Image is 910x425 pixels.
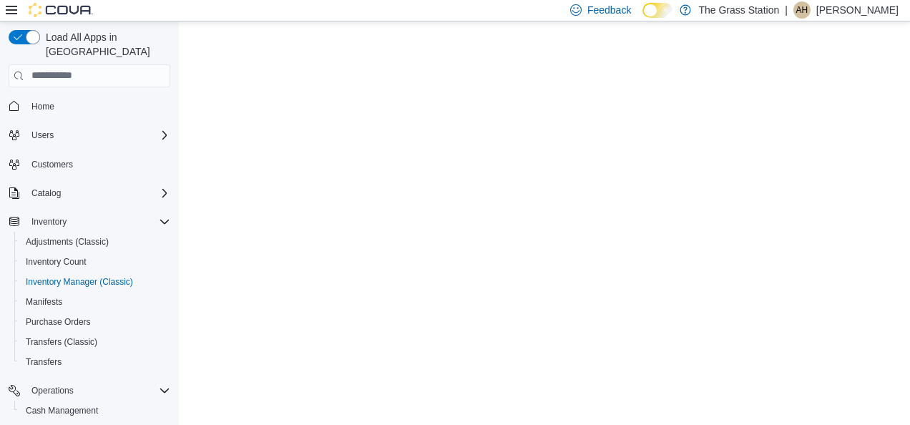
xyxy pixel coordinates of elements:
span: Manifests [20,293,170,311]
span: Inventory [31,216,67,228]
button: Cash Management [14,401,176,421]
a: Inventory Manager (Classic) [20,273,139,290]
a: Adjustments (Classic) [20,233,114,250]
a: Transfers (Classic) [20,333,103,351]
span: Customers [26,155,170,173]
button: Inventory Count [14,252,176,272]
span: Operations [26,382,170,399]
div: Alysia Hernandez [793,1,811,19]
span: Transfers (Classic) [20,333,170,351]
button: Transfers [14,352,176,372]
a: Customers [26,156,79,173]
span: Catalog [31,187,61,199]
input: Dark Mode [642,3,672,18]
img: Cova [29,3,93,17]
span: Users [26,127,170,144]
span: Inventory Manager (Classic) [20,273,170,290]
span: Transfers (Classic) [26,336,97,348]
button: Manifests [14,292,176,312]
span: Purchase Orders [20,313,170,331]
span: Adjustments (Classic) [26,236,109,248]
button: Users [26,127,59,144]
span: Transfers [26,356,62,368]
span: Inventory Manager (Classic) [26,276,133,288]
span: Cash Management [20,402,170,419]
span: Cash Management [26,405,98,416]
a: Transfers [20,353,67,371]
button: Operations [3,381,176,401]
button: Inventory [26,213,72,230]
span: Inventory Count [20,253,170,270]
span: Home [26,97,170,115]
span: Purchase Orders [26,316,91,328]
p: The Grass Station [698,1,779,19]
button: Operations [26,382,79,399]
button: Home [3,96,176,117]
p: [PERSON_NAME] [816,1,899,19]
button: Inventory Manager (Classic) [14,272,176,292]
a: Cash Management [20,402,104,419]
span: Transfers [20,353,170,371]
button: Catalog [26,185,67,202]
span: Inventory [26,213,170,230]
span: Customers [31,159,73,170]
button: Purchase Orders [14,312,176,332]
span: Manifests [26,296,62,308]
a: Manifests [20,293,68,311]
a: Inventory Count [20,253,92,270]
a: Home [26,98,60,115]
button: Customers [3,154,176,175]
button: Transfers (Classic) [14,332,176,352]
span: Catalog [26,185,170,202]
span: Users [31,130,54,141]
span: Home [31,101,54,112]
p: | [785,1,788,19]
span: Adjustments (Classic) [20,233,170,250]
span: Inventory Count [26,256,87,268]
span: Load All Apps in [GEOGRAPHIC_DATA] [40,30,170,59]
span: AH [796,1,808,19]
button: Catalog [3,183,176,203]
button: Adjustments (Classic) [14,232,176,252]
a: Purchase Orders [20,313,97,331]
button: Users [3,125,176,145]
span: Feedback [587,3,631,17]
button: Inventory [3,212,176,232]
span: Operations [31,385,74,396]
